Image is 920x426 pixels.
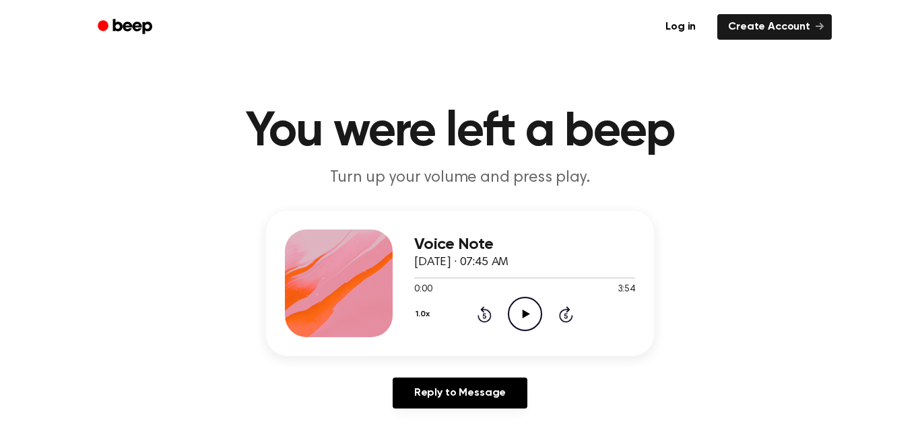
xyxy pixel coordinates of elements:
[201,167,719,189] p: Turn up your volume and press play.
[652,11,709,42] a: Log in
[414,256,508,269] span: [DATE] · 07:45 AM
[414,236,635,254] h3: Voice Note
[88,14,164,40] a: Beep
[717,14,832,40] a: Create Account
[414,283,432,297] span: 0:00
[618,283,635,297] span: 3:54
[414,303,434,326] button: 1.0x
[393,378,527,409] a: Reply to Message
[115,108,805,156] h1: You were left a beep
